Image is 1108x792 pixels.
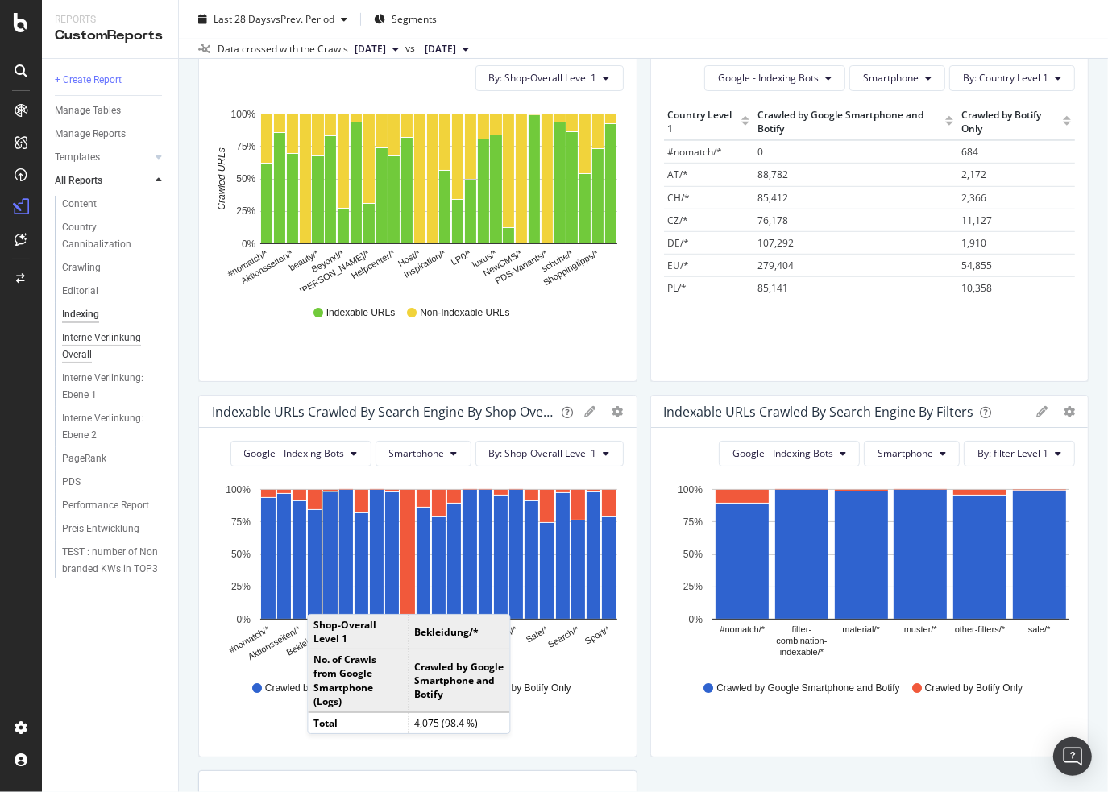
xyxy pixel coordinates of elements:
div: Indexable URLs Crawled By Search Engine By FiltersgeargearGoogle - Indexing BotsSmartphoneBy: fil... [650,395,1089,757]
a: PageRank [62,450,167,467]
a: Indexing [62,306,167,323]
button: By: Shop-Overall Level 1 [475,65,624,91]
button: Google - Indexing Bots [719,441,860,466]
div: Editorial [62,283,98,300]
button: Smartphone [376,441,471,466]
span: Non-Indexable URLs [420,306,509,320]
text: 75% [231,516,251,528]
div: Indexable URLs Crawled By Search Engine By Shop OverallgeargearGoogle - Indexing BotsSmartphoneBy... [198,395,637,757]
div: gear [612,406,624,417]
text: Aktionsseiten/* [246,624,302,661]
a: Templates [55,149,151,166]
div: Crawled by Google Smartphone and Botify [757,108,941,135]
text: 75% [683,516,702,528]
a: Content [62,196,167,213]
td: No. of Crawls from Google Smartphone (Logs) [308,649,408,712]
button: [DATE] [418,39,475,59]
text: 100% [678,484,703,496]
a: Crawling [62,259,167,276]
svg: A chart. [212,479,617,666]
a: Interne Verlinkung Overall [62,330,167,363]
text: NewCMS/* [481,247,524,278]
span: Smartphone [878,446,933,460]
button: Segments [367,6,443,32]
div: PageRank [62,450,106,467]
text: 100% [226,484,251,496]
span: 10,358 [961,281,992,295]
text: Crawled URLs [216,147,227,209]
text: #nomatch/* [227,624,272,655]
span: By: Shop-Overall Level 1 [489,71,597,85]
a: Interne Verlinkung: Ebene 2 [62,410,167,444]
a: + Create Report [55,72,167,89]
span: vs Prev. Period [271,12,334,26]
div: Content [62,196,97,213]
text: schuhe/* [540,247,575,273]
button: By: Country Level 1 [949,65,1075,91]
span: Segments [392,12,437,26]
div: Manage Tables [55,102,121,119]
button: Last 28 DaysvsPrev. Period [192,6,354,32]
div: All Reports [55,172,102,189]
span: 0 [757,145,763,159]
span: 107,292 [757,236,794,250]
text: 0% [237,614,251,625]
span: 85,141 [757,281,788,295]
td: 4,075 (98.4 %) [408,712,509,733]
button: Smartphone [864,441,960,466]
td: Total [308,712,408,733]
text: Beyond/* [309,247,346,274]
text: 50% [231,549,251,560]
text: 50% [236,173,255,185]
div: TEST : number of Non branded KWs in TOP3 [62,544,159,578]
div: Country Cannibalization [62,219,153,253]
div: Crawling [62,259,101,276]
text: 75% [236,141,255,152]
button: By: Shop-Overall Level 1 [475,441,624,466]
a: Performance Report [62,497,167,514]
text: combination- [776,636,827,645]
svg: A chart. [664,479,1069,666]
text: other-filters/* [954,624,1005,634]
text: beauty/* [287,247,321,272]
a: PDS [62,474,167,491]
span: vs [405,41,418,56]
span: Crawled by Google Smartphone and Botify [716,682,899,695]
td: Crawled by Google Smartphone and Botify [408,649,509,712]
div: + Create Report [55,72,122,89]
div: Country Level 1 [668,108,738,135]
text: 25% [683,581,702,592]
text: Helpcenter/* [350,247,397,280]
text: Search/* [546,624,581,649]
span: 2025 Aug. 11th [355,42,386,56]
text: Aktionsseiten/* [239,247,296,285]
a: Interne Verlinkung: Ebene 1 [62,370,167,404]
span: Google - Indexing Bots [718,71,819,85]
text: Shoppingtipps/* [542,247,600,287]
div: Interne Verlinkung: Ebene 1 [62,370,154,404]
span: 2,366 [961,191,986,205]
a: Editorial [62,283,167,300]
span: Last 28 Days [214,12,271,26]
span: By: Country Level 1 [963,71,1048,85]
div: PDS [62,474,81,491]
span: Smartphone [389,446,445,460]
div: Open Intercom Messenger [1053,737,1092,776]
text: indexable/* [779,647,824,657]
div: CustomReports [55,27,165,45]
text: 25% [236,205,255,217]
text: material/* [842,624,880,634]
span: 76,178 [757,214,788,227]
div: Manage Reports [55,126,126,143]
span: 2025 Jul. 14th [425,42,456,56]
span: Crawled by Google Smartphone and Botify [265,682,448,695]
div: Interne Verlinkung: Ebene 2 [62,410,154,444]
div: Preis-Entwicklung [62,520,139,537]
button: Google - Indexing Bots [704,65,845,91]
span: 684 [961,145,978,159]
a: Manage Reports [55,126,167,143]
text: luxus/* [471,247,499,269]
text: LP0/* [450,247,474,267]
text: #nomatch/* [226,247,270,279]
